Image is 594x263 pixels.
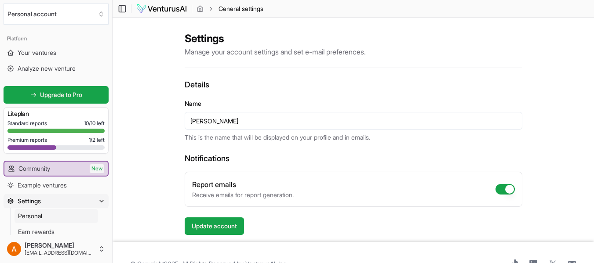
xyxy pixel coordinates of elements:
span: Standard reports [7,120,47,127]
div: Platform [4,32,109,46]
label: Report emails [192,180,236,189]
a: Your ventures [4,46,109,60]
button: Update account [185,217,244,235]
p: This is the name that will be displayed on your profile and in emails. [185,133,522,142]
span: Your ventures [18,48,56,57]
span: New [90,164,104,173]
a: Upgrade to Pro [4,86,109,104]
button: Select an organization [4,4,109,25]
span: Premium reports [7,137,47,144]
span: 1 / 2 left [89,137,105,144]
input: Your name [185,112,522,130]
span: Earn rewards [18,227,55,236]
p: Receive emails for report generation. [192,191,294,199]
span: Community [18,164,50,173]
h3: Notifications [185,152,522,165]
span: Upgrade to Pro [40,90,82,99]
h3: Details [185,79,522,91]
nav: breadcrumb [197,4,263,13]
button: Settings [4,194,109,208]
a: Example ventures [4,178,109,192]
span: Settings [18,197,41,205]
a: Earn rewards [15,225,98,239]
span: [EMAIL_ADDRESS][DOMAIN_NAME] [25,249,95,256]
p: Manage your account settings and set e-mail preferences. [185,47,522,57]
span: Example ventures [18,181,67,190]
a: Personal [15,209,98,223]
label: Name [185,100,201,107]
span: General settings [219,4,263,13]
span: [PERSON_NAME] [25,241,95,249]
a: CommunityNew [4,162,108,176]
h2: Settings [185,32,522,46]
span: 10 / 10 left [84,120,105,127]
span: Personal [18,212,42,220]
img: ACg8ocLo2YqbDyXwm31vU8l9U9iwBTV5Gdb82VirKzt35Ha_vjr6Qg=s96-c [7,242,21,256]
span: Analyze new venture [18,64,76,73]
img: logo [136,4,187,14]
a: Analyze new venture [4,61,109,76]
h3: Lite plan [7,109,105,118]
button: [PERSON_NAME][EMAIL_ADDRESS][DOMAIN_NAME] [4,238,109,259]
